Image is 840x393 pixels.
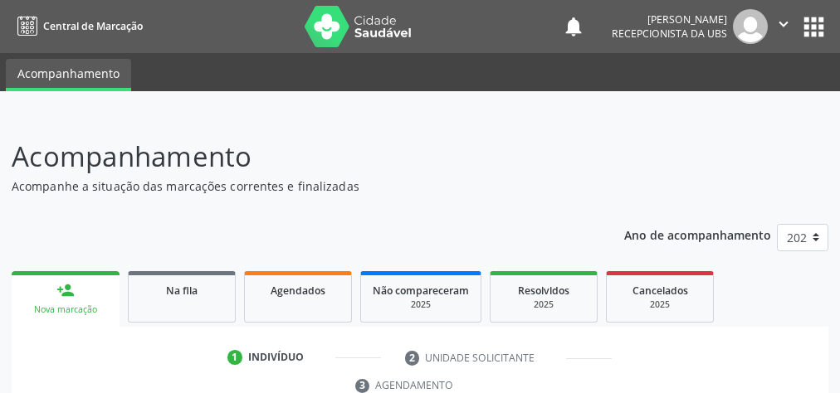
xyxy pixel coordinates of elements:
button: notifications [562,15,585,38]
a: Acompanhamento [6,59,131,91]
span: Agendados [271,284,325,298]
div: person_add [56,281,75,299]
button: apps [799,12,828,41]
p: Ano de acompanhamento [624,224,771,245]
img: img [733,9,768,44]
span: Não compareceram [373,284,469,298]
div: 2025 [618,298,701,311]
a: Central de Marcação [12,12,143,40]
div: Indivíduo [248,350,304,365]
p: Acompanhe a situação das marcações correntes e finalizadas [12,177,584,195]
span: Central de Marcação [43,19,143,33]
div: Nova marcação [23,303,108,316]
div: 2025 [373,298,469,311]
span: Resolvidos [518,284,569,298]
button:  [768,9,799,44]
span: Recepcionista da UBS [612,27,727,41]
i:  [774,15,793,33]
p: Acompanhamento [12,136,584,177]
span: Na fila [166,284,198,298]
div: [PERSON_NAME] [612,12,727,27]
span: Cancelados [632,284,688,298]
div: 2025 [502,298,585,311]
div: 1 [227,350,242,365]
